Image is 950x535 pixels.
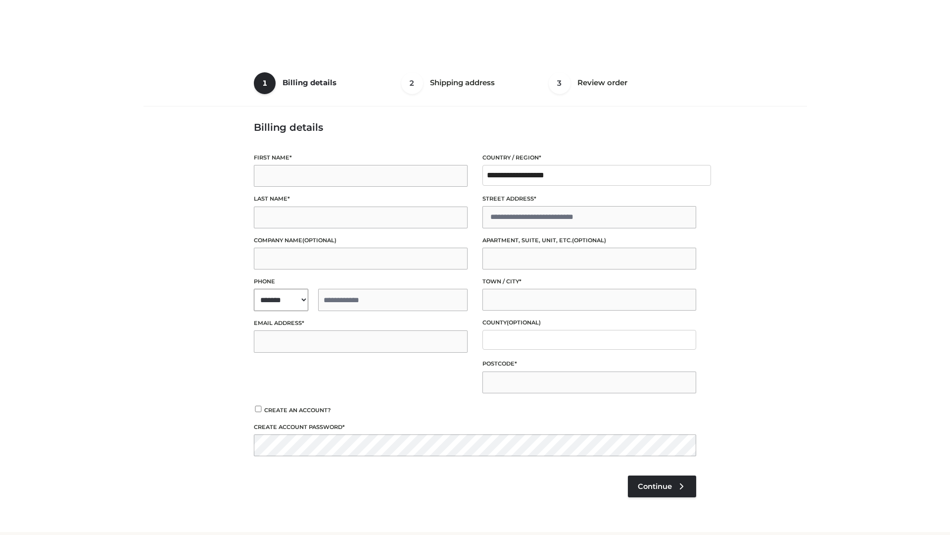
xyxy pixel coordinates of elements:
span: Shipping address [430,78,495,87]
span: Billing details [283,78,336,87]
label: Last name [254,194,468,204]
label: Email address [254,319,468,328]
span: 1 [254,72,276,94]
label: Apartment, suite, unit, etc. [482,236,696,245]
span: (optional) [572,237,606,244]
h3: Billing details [254,121,696,133]
label: Phone [254,277,468,286]
a: Continue [628,476,696,497]
input: Create an account? [254,406,263,412]
label: Company name [254,236,468,245]
label: Street address [482,194,696,204]
label: County [482,318,696,327]
span: 2 [401,72,423,94]
span: Continue [638,482,672,491]
label: Create account password [254,423,696,432]
label: Town / City [482,277,696,286]
label: Postcode [482,359,696,369]
span: 3 [549,72,570,94]
label: First name [254,153,468,162]
span: (optional) [507,319,541,326]
span: Create an account? [264,407,331,414]
span: (optional) [302,237,336,244]
label: Country / Region [482,153,696,162]
span: Review order [577,78,627,87]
